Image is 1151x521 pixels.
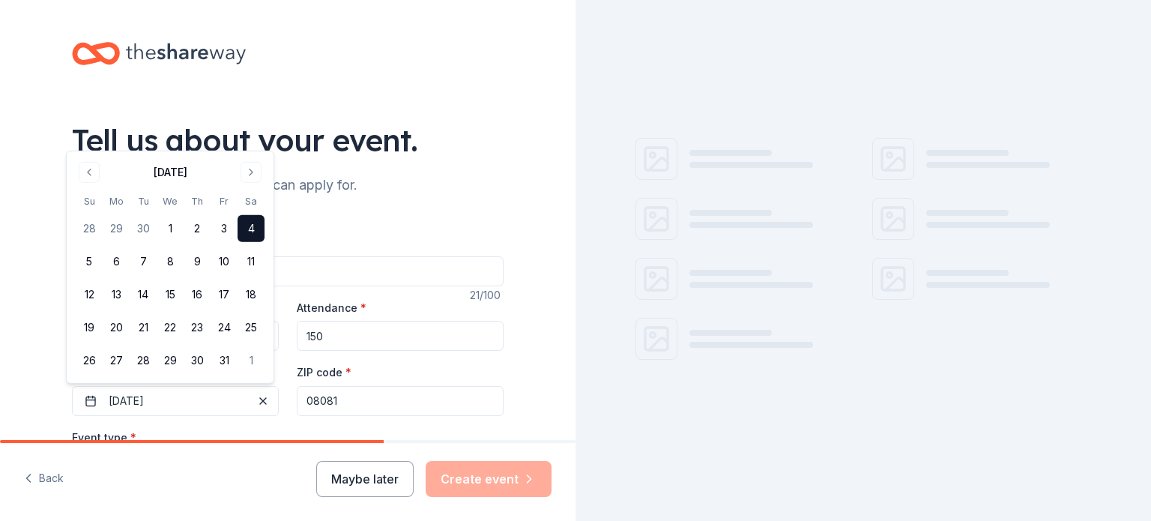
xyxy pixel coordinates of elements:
button: 3 [211,215,238,242]
button: 14 [130,281,157,308]
label: ZIP code [297,365,351,380]
button: 23 [184,314,211,341]
button: 1 [157,215,184,242]
button: 29 [103,215,130,242]
button: 8 [157,248,184,275]
button: 11 [238,248,265,275]
div: [DATE] [154,163,187,181]
div: 21 /100 [470,286,504,304]
button: 13 [103,281,130,308]
button: 18 [238,281,265,308]
button: 25 [238,314,265,341]
th: Wednesday [157,193,184,209]
button: 17 [211,281,238,308]
button: 10 [211,248,238,275]
button: 16 [184,281,211,308]
th: Saturday [238,193,265,209]
button: 22 [157,314,184,341]
button: 12 [76,281,103,308]
button: 7 [130,248,157,275]
div: Tell us about your event. [72,119,504,161]
button: 21 [130,314,157,341]
input: 12345 (U.S. only) [297,386,504,416]
label: Event type [72,430,136,445]
th: Monday [103,193,130,209]
button: 6 [103,248,130,275]
button: 31 [211,347,238,374]
th: Tuesday [130,193,157,209]
input: Spring Fundraiser [72,256,504,286]
button: Go to next month [241,162,262,183]
button: 5 [76,248,103,275]
input: 20 [297,321,504,351]
button: 28 [76,215,103,242]
button: Back [24,463,64,495]
button: 4 [238,215,265,242]
th: Friday [211,193,238,209]
button: 30 [184,347,211,374]
button: 27 [103,347,130,374]
button: 19 [76,314,103,341]
button: 1 [238,347,265,374]
button: [DATE] [72,386,279,416]
button: 9 [184,248,211,275]
button: 15 [157,281,184,308]
th: Sunday [76,193,103,209]
button: 24 [211,314,238,341]
label: Attendance [297,301,366,316]
button: Maybe later [316,461,414,497]
th: Thursday [184,193,211,209]
button: 26 [76,347,103,374]
button: 20 [103,314,130,341]
button: Go to previous month [79,162,100,183]
button: 30 [130,215,157,242]
button: 28 [130,347,157,374]
button: 2 [184,215,211,242]
div: We'll find in-kind donations you can apply for. [72,173,504,197]
button: 29 [157,347,184,374]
